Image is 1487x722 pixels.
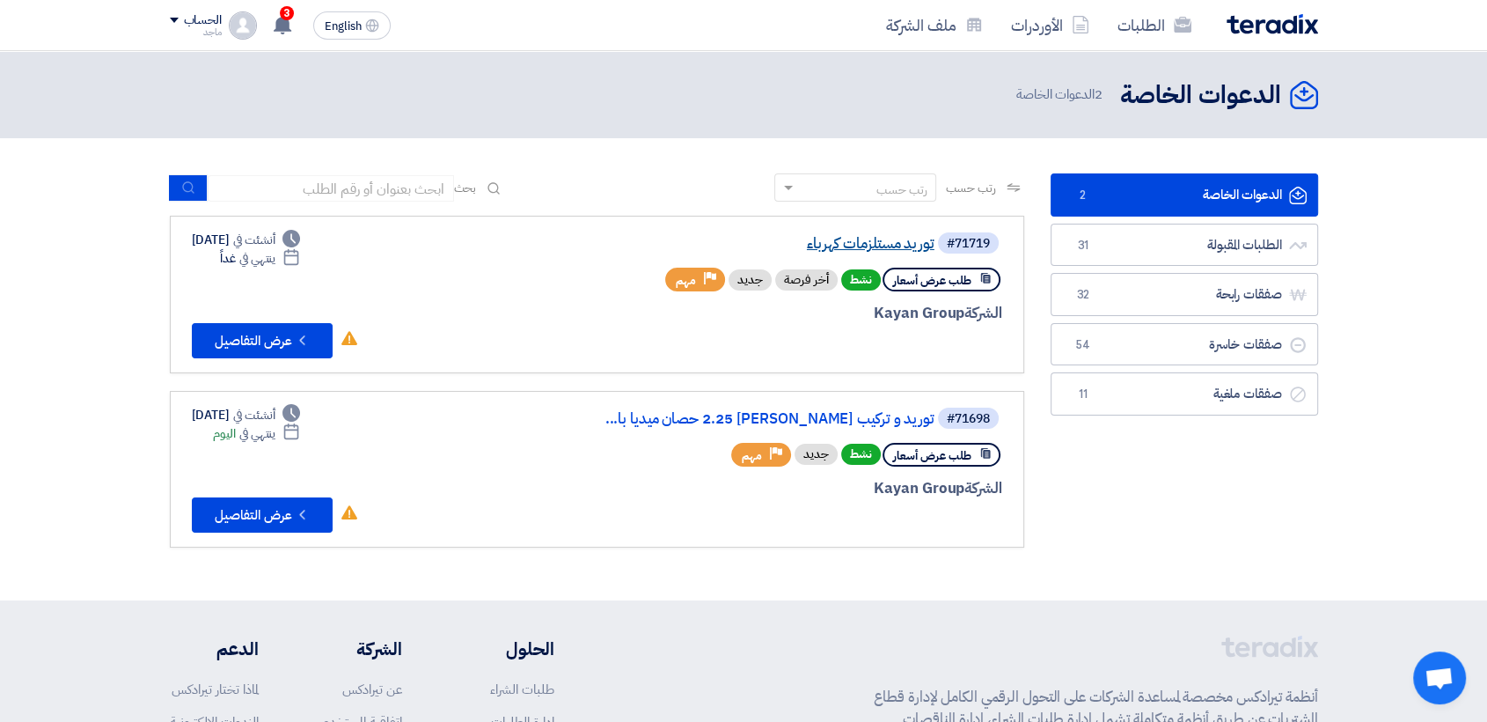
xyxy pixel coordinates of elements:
[325,20,362,33] span: English
[947,413,990,425] div: #71698
[964,477,1002,499] span: الشركة
[1073,286,1094,304] span: 32
[170,27,222,37] div: ماجد
[582,411,934,427] a: توريد و تركيب [PERSON_NAME] 2.25 حصان ميديا با...
[342,680,402,699] a: عن تيرادكس
[233,231,275,249] span: أنشئت في
[233,406,275,424] span: أنشئت في
[1051,323,1318,366] a: صفقات خاسرة54
[192,231,301,249] div: [DATE]
[313,11,391,40] button: English
[1095,85,1102,104] span: 2
[795,444,838,465] div: جديد
[964,302,1002,324] span: الشركة
[490,680,554,699] a: طلبات الشراء
[220,249,300,268] div: غداً
[1051,224,1318,267] a: الطلبات المقبولة31
[997,4,1103,46] a: الأوردرات
[893,447,971,464] span: طلب عرض أسعار
[676,272,696,289] span: مهم
[184,13,222,28] div: الحساب
[579,302,1002,325] div: Kayan Group
[841,269,881,291] span: نشط
[1413,652,1466,704] div: Open chat
[192,323,333,358] button: عرض التفاصيل
[1073,386,1094,403] span: 11
[208,175,454,202] input: ابحث بعنوان أو رقم الطلب
[192,497,333,533] button: عرض التفاصيل
[172,680,259,699] a: لماذا تختار تيرادكس
[582,236,934,252] a: توريد مستلزمات كهرباء
[170,636,259,662] li: الدعم
[742,447,762,464] span: مهم
[1051,372,1318,416] a: صفقات ملغية11
[945,179,995,197] span: رتب حسب
[1073,336,1094,354] span: 54
[775,269,838,291] div: أخر فرصة
[213,424,300,443] div: اليوم
[454,179,477,197] span: بحث
[455,636,554,662] li: الحلول
[229,11,257,40] img: profile_test.png
[1227,14,1318,34] img: Teradix logo
[841,444,881,465] span: نشط
[1073,187,1094,204] span: 2
[280,6,294,20] span: 3
[947,238,990,250] div: #71719
[1051,173,1318,217] a: الدعوات الخاصة2
[729,269,772,291] div: جديد
[192,406,301,424] div: [DATE]
[1073,237,1094,254] span: 31
[1016,85,1106,105] span: الدعوات الخاصة
[872,4,997,46] a: ملف الشركة
[1120,78,1281,113] h2: الدعوات الخاصة
[239,249,275,268] span: ينتهي في
[1051,273,1318,316] a: صفقات رابحة32
[875,180,927,199] div: رتب حسب
[579,477,1002,500] div: Kayan Group
[893,272,971,289] span: طلب عرض أسعار
[1103,4,1205,46] a: الطلبات
[311,636,402,662] li: الشركة
[239,424,275,443] span: ينتهي في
